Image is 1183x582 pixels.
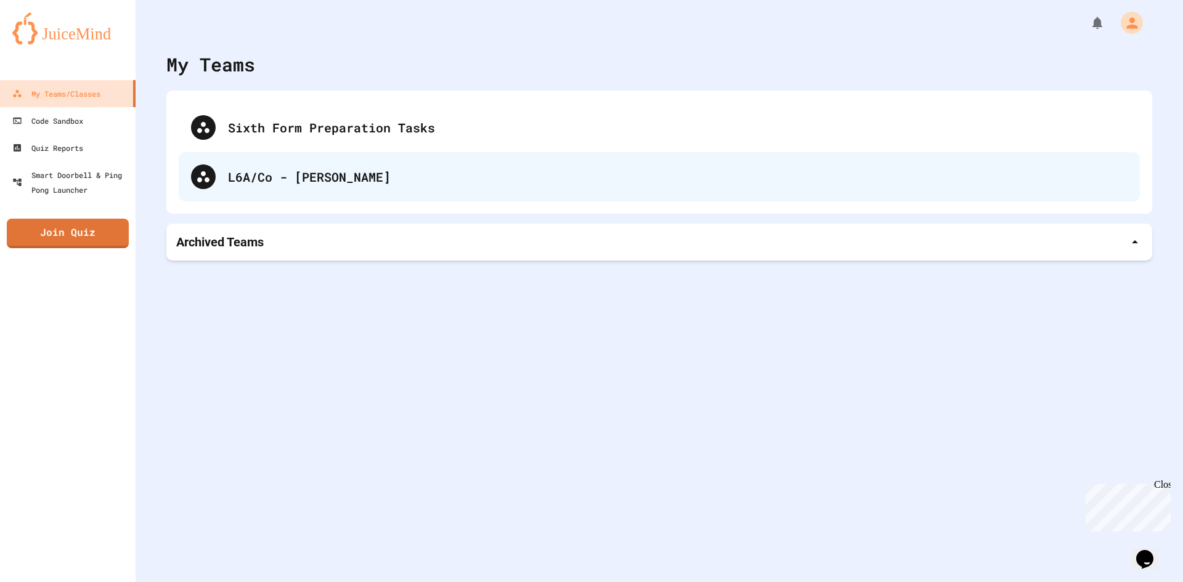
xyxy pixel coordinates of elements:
[228,118,1128,137] div: Sixth Form Preparation Tasks
[179,103,1140,152] div: Sixth Form Preparation Tasks
[166,51,255,78] div: My Teams
[12,140,83,155] div: Quiz Reports
[1067,12,1108,33] div: My Notifications
[1131,533,1171,570] iframe: chat widget
[12,168,131,197] div: Smart Doorbell & Ping Pong Launcher
[179,152,1140,201] div: L6A/Co - [PERSON_NAME]
[1108,9,1146,37] div: My Account
[12,12,123,44] img: logo-orange.svg
[176,233,264,251] p: Archived Teams
[7,219,129,248] a: Join Quiz
[1081,479,1171,531] iframe: chat widget
[12,113,83,128] div: Code Sandbox
[5,5,85,78] div: Chat with us now!Close
[228,168,1128,186] div: L6A/Co - [PERSON_NAME]
[12,86,100,101] div: My Teams/Classes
